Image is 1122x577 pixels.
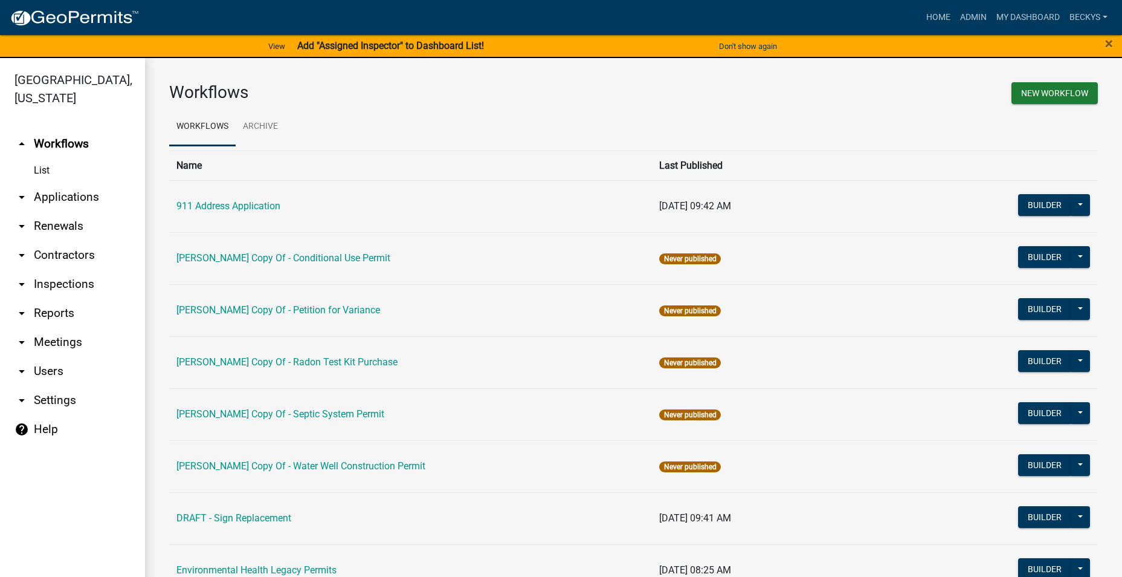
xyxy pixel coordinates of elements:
a: [PERSON_NAME] Copy Of - Water Well Construction Permit [176,460,425,472]
button: Builder [1018,506,1071,528]
span: Never published [659,461,720,472]
a: beckys [1065,6,1112,29]
button: Builder [1018,298,1071,320]
a: [PERSON_NAME] Copy Of - Septic System Permit [176,408,384,420]
i: arrow_drop_down [15,190,29,204]
button: Builder [1018,402,1071,424]
button: Builder [1018,246,1071,268]
a: [PERSON_NAME] Copy Of - Conditional Use Permit [176,252,390,264]
span: Never published [659,253,720,264]
span: Never published [659,409,720,420]
a: [PERSON_NAME] Copy Of - Radon Test Kit Purchase [176,356,398,368]
a: My Dashboard [991,6,1065,29]
th: Name [169,151,652,180]
i: help [15,422,29,437]
span: Never published [659,357,720,368]
i: arrow_drop_down [15,364,29,379]
i: arrow_drop_down [15,393,29,408]
button: Builder [1018,350,1071,372]
a: View [263,36,290,56]
i: arrow_drop_down [15,335,29,350]
button: New Workflow [1011,82,1098,104]
a: DRAFT - Sign Replacement [176,512,291,524]
button: Close [1105,36,1113,51]
button: Builder [1018,194,1071,216]
a: Environmental Health Legacy Permits [176,564,337,576]
a: Workflows [169,108,236,146]
i: arrow_drop_down [15,248,29,262]
i: arrow_drop_up [15,137,29,151]
span: [DATE] 09:41 AM [659,512,731,524]
a: Archive [236,108,285,146]
a: [PERSON_NAME] Copy Of - Petition for Variance [176,304,380,316]
i: arrow_drop_down [15,277,29,292]
span: Never published [659,305,720,316]
span: [DATE] 09:42 AM [659,200,731,212]
strong: Add "Assigned Inspector" to Dashboard List! [297,40,484,51]
a: Admin [955,6,991,29]
span: [DATE] 08:25 AM [659,564,731,576]
i: arrow_drop_down [15,306,29,321]
button: Builder [1018,454,1071,476]
i: arrow_drop_down [15,219,29,233]
h3: Workflows [169,82,625,103]
span: × [1105,35,1113,52]
a: Home [921,6,955,29]
a: 911 Address Application [176,200,280,212]
th: Last Published [652,151,937,180]
button: Don't show again [714,36,782,56]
